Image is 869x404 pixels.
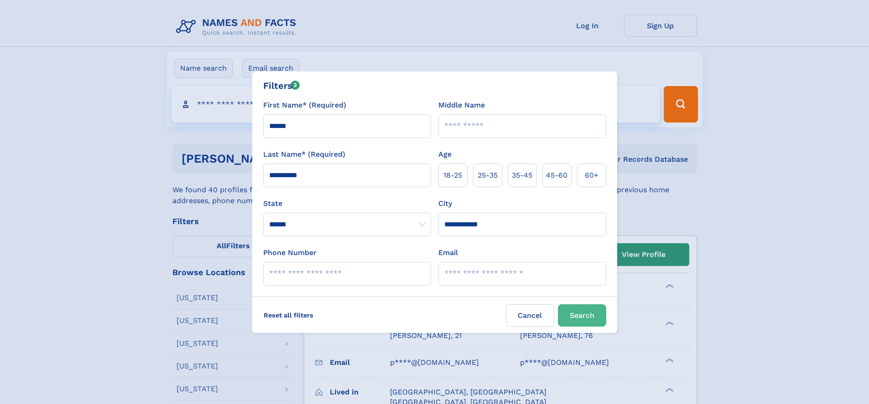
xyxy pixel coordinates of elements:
span: 25‑35 [478,170,498,181]
label: State [263,198,431,209]
span: 60+ [585,170,598,181]
label: First Name* (Required) [263,100,346,111]
label: Last Name* (Required) [263,149,345,160]
label: Email [438,247,458,258]
label: Reset all filters [258,304,319,326]
label: Age [438,149,452,160]
label: Phone Number [263,247,317,258]
span: 35‑45 [512,170,532,181]
span: 45‑60 [546,170,567,181]
div: Filters [263,79,300,92]
span: 18‑25 [443,170,462,181]
button: Search [558,304,606,327]
label: Middle Name [438,100,485,111]
label: City [438,198,452,209]
label: Cancel [506,304,554,327]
